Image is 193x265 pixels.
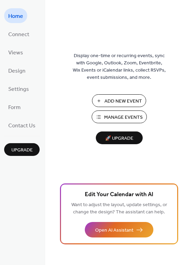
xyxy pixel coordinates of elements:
[8,120,35,131] span: Contact Us
[4,63,30,78] a: Design
[4,81,33,96] a: Settings
[4,26,33,41] a: Connect
[4,143,40,156] button: Upgrade
[8,102,21,113] span: Form
[4,45,27,60] a: Views
[92,94,146,107] button: Add New Event
[8,29,29,40] span: Connect
[11,147,33,154] span: Upgrade
[71,200,167,217] span: Want to adjust the layout, update settings, or change the design? The assistant can help.
[8,11,23,22] span: Home
[4,8,27,23] a: Home
[8,84,29,95] span: Settings
[95,227,133,234] span: Open AI Assistant
[100,134,139,143] span: 🚀 Upgrade
[85,190,153,200] span: Edit Your Calendar with AI
[104,98,142,105] span: Add New Event
[8,47,23,58] span: Views
[85,222,153,237] button: Open AI Assistant
[4,99,25,114] a: Form
[73,52,166,81] span: Display one-time or recurring events, sync with Google, Outlook, Zoom, Eventbrite, Wix Events or ...
[8,66,26,76] span: Design
[4,118,40,132] a: Contact Us
[96,131,143,144] button: 🚀 Upgrade
[104,114,143,121] span: Manage Events
[92,110,147,123] button: Manage Events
